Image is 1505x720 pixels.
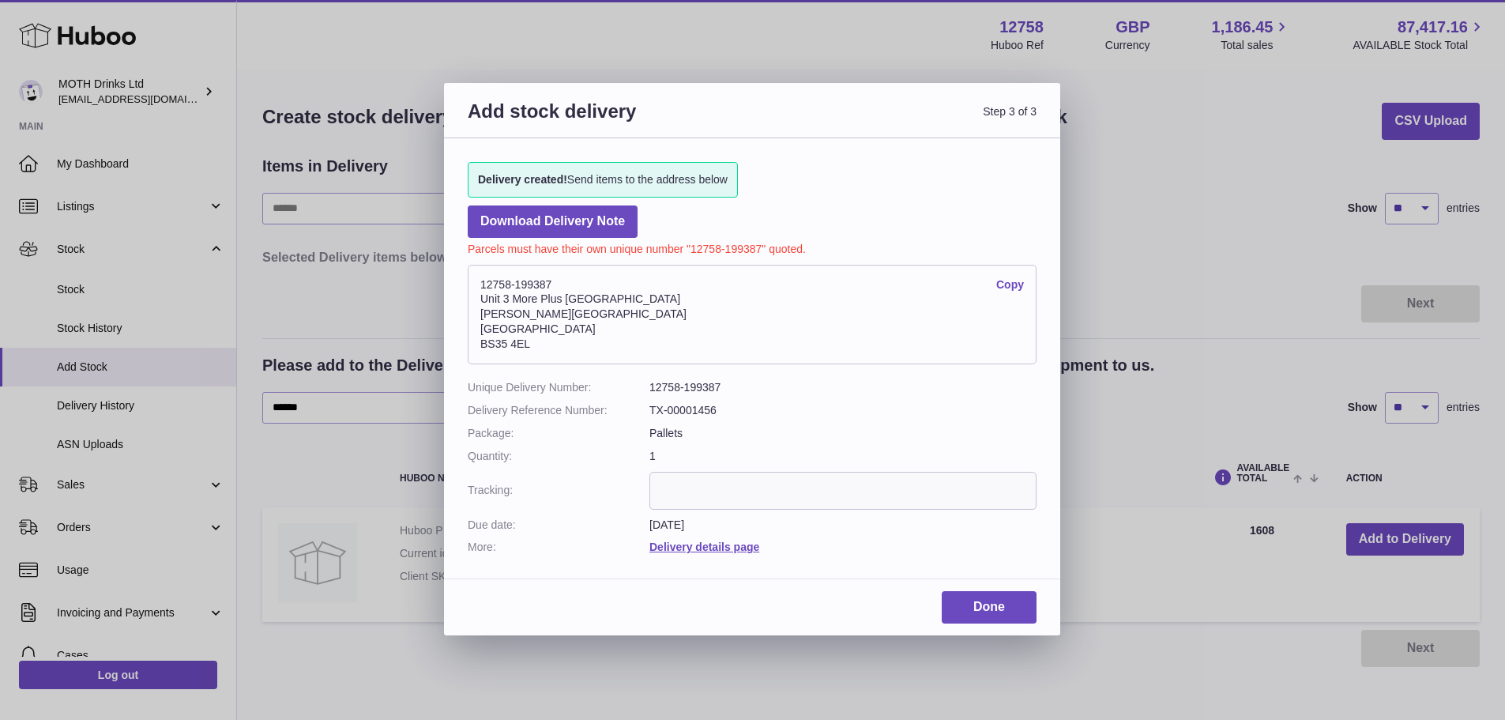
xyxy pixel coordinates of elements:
a: Download Delivery Note [468,205,638,238]
h3: Add stock delivery [468,99,752,142]
dt: Tracking: [468,472,649,510]
dd: 1 [649,449,1037,464]
dt: Due date: [468,518,649,533]
dt: More: [468,540,649,555]
a: Copy [996,277,1024,292]
a: Done [942,591,1037,624]
dd: [DATE] [649,518,1037,533]
dt: Delivery Reference Number: [468,403,649,418]
strong: Delivery created! [478,173,567,186]
dt: Quantity: [468,449,649,464]
dt: Package: [468,426,649,441]
span: Step 3 of 3 [752,99,1037,142]
dt: Unique Delivery Number: [468,380,649,395]
dd: Pallets [649,426,1037,441]
dd: TX-00001456 [649,403,1037,418]
span: Send items to the address below [478,172,728,187]
a: Delivery details page [649,541,759,553]
p: Parcels must have their own unique number "12758-199387" quoted. [468,238,1037,257]
address: 12758-199387 Unit 3 More Plus [GEOGRAPHIC_DATA] [PERSON_NAME][GEOGRAPHIC_DATA] [GEOGRAPHIC_DATA] ... [468,265,1037,364]
dd: 12758-199387 [649,380,1037,395]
